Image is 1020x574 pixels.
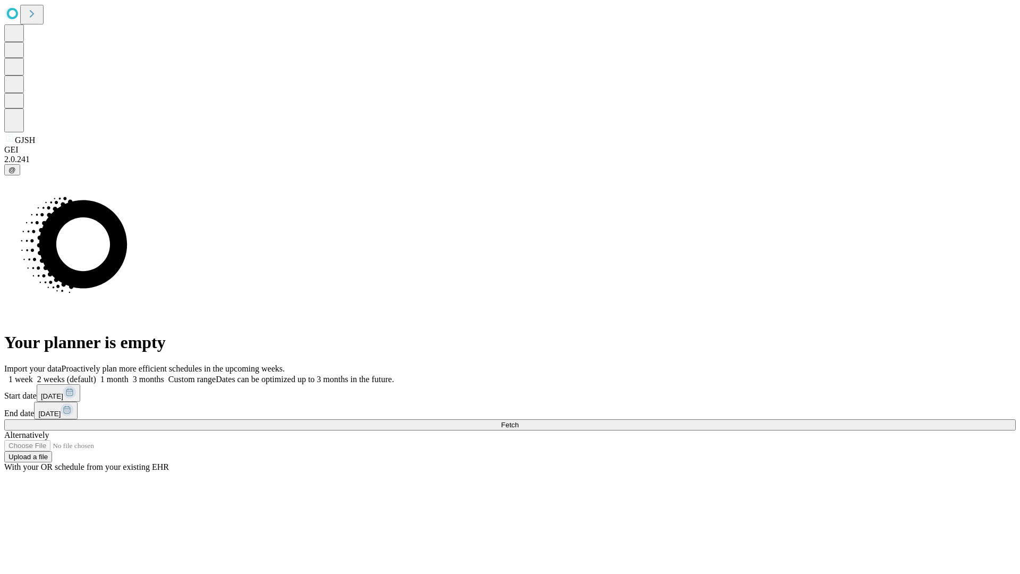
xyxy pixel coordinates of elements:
div: GEI [4,145,1016,155]
span: 1 week [8,375,33,384]
span: Dates can be optimized up to 3 months in the future. [216,375,394,384]
div: Start date [4,384,1016,402]
button: Upload a file [4,451,52,462]
span: GJSH [15,136,35,145]
span: Import your data [4,364,62,373]
span: 3 months [133,375,164,384]
span: With your OR schedule from your existing EHR [4,462,169,471]
button: @ [4,164,20,175]
span: Proactively plan more efficient schedules in the upcoming weeks. [62,364,285,373]
div: 2.0.241 [4,155,1016,164]
span: Custom range [168,375,216,384]
span: [DATE] [38,410,61,418]
div: End date [4,402,1016,419]
button: Fetch [4,419,1016,430]
span: [DATE] [41,392,63,400]
span: @ [8,166,16,174]
h1: Your planner is empty [4,333,1016,352]
span: 2 weeks (default) [37,375,96,384]
span: Fetch [501,421,518,429]
button: [DATE] [37,384,80,402]
button: [DATE] [34,402,78,419]
span: Alternatively [4,430,49,440]
span: 1 month [100,375,129,384]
